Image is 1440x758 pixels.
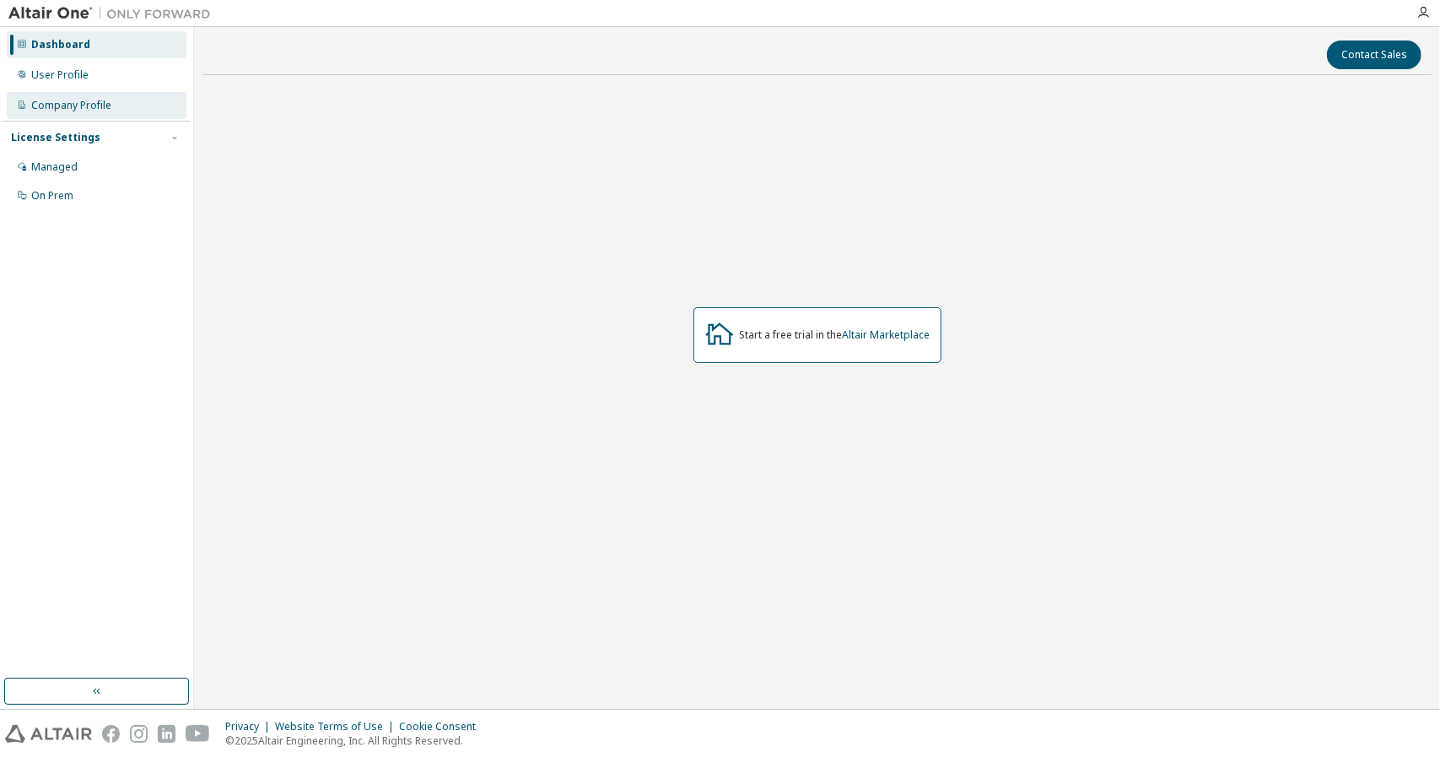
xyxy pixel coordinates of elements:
img: altair_logo.svg [5,725,92,743]
div: Company Profile [31,99,111,112]
div: User Profile [31,68,89,82]
div: Privacy [225,720,275,734]
img: youtube.svg [186,725,210,743]
button: Contact Sales [1327,41,1421,69]
img: instagram.svg [130,725,148,743]
div: Managed [31,160,78,174]
div: Cookie Consent [399,720,486,734]
a: Altair Marketplace [843,328,930,342]
div: License Settings [11,131,100,144]
div: Dashboard [31,38,90,51]
div: Start a free trial in the [740,328,930,342]
img: linkedin.svg [158,725,175,743]
img: Altair One [8,5,219,22]
p: © 2025 Altair Engineering, Inc. All Rights Reserved. [225,734,486,748]
div: On Prem [31,189,73,203]
img: facebook.svg [102,725,120,743]
div: Website Terms of Use [275,720,399,734]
